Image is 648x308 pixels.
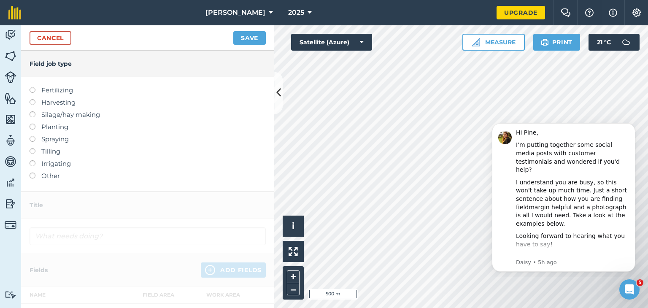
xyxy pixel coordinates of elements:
[618,34,634,51] img: svg+xml;base64,PD94bWwgdmVyc2lvbj0iMS4wIiBlbmNvZGluZz0idXRmLTgiPz4KPCEtLSBHZW5lcmF0b3I6IEFkb2JlIE...
[289,247,298,256] img: Four arrows, one pointing top left, one top right, one bottom right and the last bottom left
[30,171,266,181] label: Other
[30,159,266,169] label: Irrigating
[5,134,16,147] img: svg+xml;base64,PD94bWwgdmVyc2lvbj0iMS4wIiBlbmNvZGluZz0idXRmLTgiPz4KPCEtLSBHZW5lcmF0b3I6IEFkb2JlIE...
[497,6,545,19] a: Upgrade
[533,34,580,51] button: Print
[597,34,611,51] span: 21 ° C
[30,134,266,144] label: Spraying
[287,270,300,283] button: +
[233,31,266,45] button: Save
[287,283,300,295] button: –
[462,34,525,51] button: Measure
[288,8,304,18] span: 2025
[5,71,16,83] img: svg+xml;base64,PD94bWwgdmVyc2lvbj0iMS4wIiBlbmNvZGluZz0idXRmLTgiPz4KPCEtLSBHZW5lcmF0b3I6IEFkb2JlIE...
[5,219,16,231] img: svg+xml;base64,PD94bWwgdmVyc2lvbj0iMS4wIiBlbmNvZGluZz0idXRmLTgiPz4KPCEtLSBHZW5lcmF0b3I6IEFkb2JlIE...
[30,85,266,95] label: Fertilizing
[541,37,549,47] img: svg+xml;base64,PHN2ZyB4bWxucz0iaHR0cDovL3d3dy53My5vcmcvMjAwMC9zdmciIHdpZHRoPSIxOSIgaGVpZ2h0PSIyNC...
[283,216,304,237] button: i
[619,279,640,300] iframe: Intercom live chat
[5,291,16,299] img: svg+xml;base64,PD94bWwgdmVyc2lvbj0iMS4wIiBlbmNvZGluZz0idXRmLTgiPz4KPCEtLSBHZW5lcmF0b3I6IEFkb2JlIE...
[5,113,16,126] img: svg+xml;base64,PHN2ZyB4bWxucz0iaHR0cDovL3d3dy53My5vcmcvMjAwMC9zdmciIHdpZHRoPSI1NiIgaGVpZ2h0PSI2MC...
[5,29,16,41] img: svg+xml;base64,PD94bWwgdmVyc2lvbj0iMS4wIiBlbmNvZGluZz0idXRmLTgiPz4KPCEtLSBHZW5lcmF0b3I6IEFkb2JlIE...
[472,38,480,46] img: Ruler icon
[205,8,265,18] span: [PERSON_NAME]
[561,8,571,17] img: Two speech bubbles overlapping with the left bubble in the forefront
[5,50,16,62] img: svg+xml;base64,PHN2ZyB4bWxucz0iaHR0cDovL3d3dy53My5vcmcvMjAwMC9zdmciIHdpZHRoPSI1NiIgaGVpZ2h0PSI2MC...
[5,176,16,189] img: svg+xml;base64,PD94bWwgdmVyc2lvbj0iMS4wIiBlbmNvZGluZz0idXRmLTgiPz4KPCEtLSBHZW5lcmF0b3I6IEFkb2JlIE...
[30,146,266,157] label: Tilling
[30,31,71,45] a: Cancel
[5,155,16,168] img: svg+xml;base64,PD94bWwgdmVyc2lvbj0iMS4wIiBlbmNvZGluZz0idXRmLTgiPz4KPCEtLSBHZW5lcmF0b3I6IEFkb2JlIE...
[609,8,617,18] img: svg+xml;base64,PHN2ZyB4bWxucz0iaHR0cDovL3d3dy53My5vcmcvMjAwMC9zdmciIHdpZHRoPSIxNyIgaGVpZ2h0PSIxNy...
[479,116,648,277] iframe: Intercom notifications message
[8,6,21,19] img: fieldmargin Logo
[291,34,372,51] button: Satellite (Azure)
[589,34,640,51] button: 21 °C
[584,8,594,17] img: A question mark icon
[30,110,266,120] label: Silage/hay making
[292,221,294,231] span: i
[30,59,266,68] h4: Field job type
[637,279,643,286] span: 5
[30,122,266,132] label: Planting
[5,197,16,210] img: svg+xml;base64,PD94bWwgdmVyc2lvbj0iMS4wIiBlbmNvZGluZz0idXRmLTgiPz4KPCEtLSBHZW5lcmF0b3I6IEFkb2JlIE...
[5,92,16,105] img: svg+xml;base64,PHN2ZyB4bWxucz0iaHR0cDovL3d3dy53My5vcmcvMjAwMC9zdmciIHdpZHRoPSI1NiIgaGVpZ2h0PSI2MC...
[632,8,642,17] img: A cog icon
[30,97,266,108] label: Harvesting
